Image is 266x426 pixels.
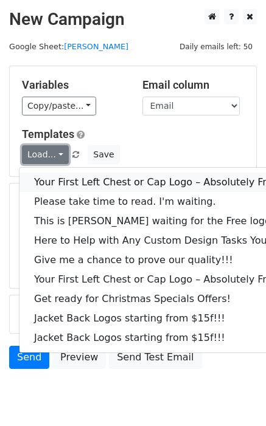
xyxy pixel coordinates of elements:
h2: New Campaign [9,9,257,30]
h5: Variables [22,78,124,92]
small: Google Sheet: [9,42,128,51]
a: [PERSON_NAME] [64,42,128,51]
a: Copy/paste... [22,97,96,115]
a: Daily emails left: 50 [175,42,257,51]
a: Load... [22,145,69,164]
iframe: Chat Widget [205,368,266,426]
a: Preview [52,346,106,369]
a: Send Test Email [109,346,201,369]
a: Send [9,346,49,369]
button: Save [88,145,119,164]
a: Templates [22,128,74,140]
h5: Email column [142,78,245,92]
span: Daily emails left: 50 [175,40,257,53]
